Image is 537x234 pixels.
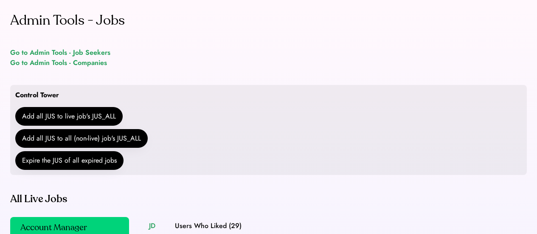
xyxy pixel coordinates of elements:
[15,107,123,126] button: Add all JUS to live job's JUS_ALL
[15,151,124,170] button: Expire the JUS of all expired jobs
[15,90,59,100] div: Control Tower
[15,129,148,148] button: Add all JUS to all (non-live) job's JUS_ALL
[10,192,511,206] div: All Live Jobs
[10,48,110,58] a: Go to Admin Tools - Job Seekers
[10,10,125,31] div: Admin Tools - Jobs
[20,222,87,233] div: Account Manager
[10,58,107,68] a: Go to Admin Tools - Companies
